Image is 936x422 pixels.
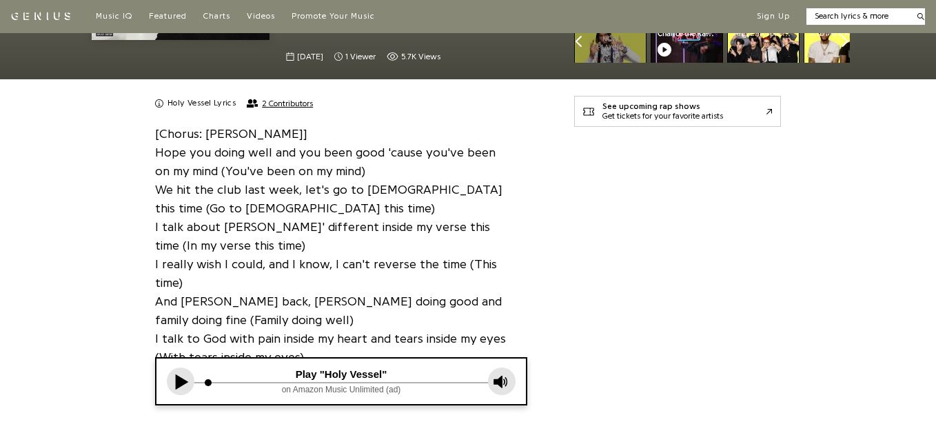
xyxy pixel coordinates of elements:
[401,51,440,63] span: 5.7K views
[574,96,781,127] a: See upcoming rap showsGet tickets for your favorite artists
[334,51,376,63] span: 1 viewer
[156,359,526,404] iframe: Tonefuse player
[297,51,323,63] span: [DATE]
[167,98,236,109] h2: Holy Vessel Lyrics
[247,99,313,108] button: 2 Contributors
[602,112,723,121] div: Get tickets for your favorite artists
[387,51,440,63] span: 5,743 views
[602,102,723,112] div: See upcoming rap shows
[345,51,376,63] span: 1 viewer
[262,99,313,108] span: 2 Contributors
